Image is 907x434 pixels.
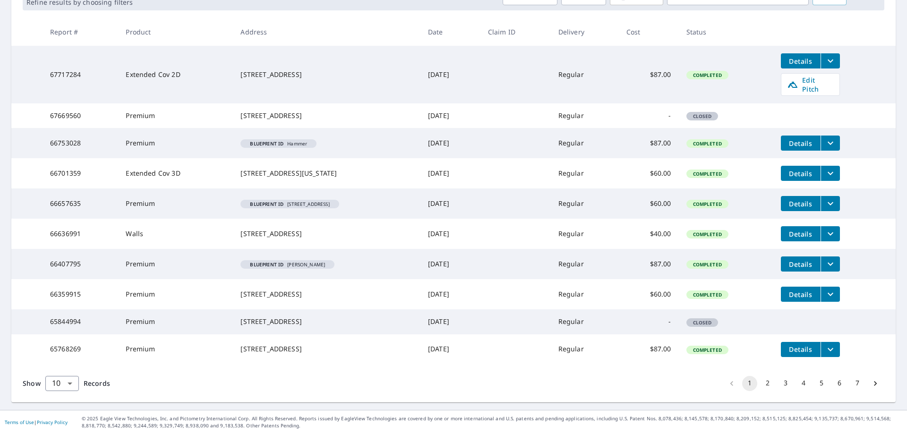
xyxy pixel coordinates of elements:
span: Details [787,169,815,178]
td: Premium [118,334,233,365]
td: [DATE] [420,334,480,365]
button: detailsBtn-66701359 [781,166,821,181]
td: 66657635 [43,188,118,219]
p: | [5,419,68,425]
button: Go to page 2 [760,376,775,391]
a: Edit Pitch [781,73,840,96]
nav: pagination navigation [723,376,884,391]
span: Details [787,230,815,238]
td: Premium [118,128,233,158]
div: [STREET_ADDRESS] [240,344,412,354]
button: filesDropdownBtn-66701359 [821,166,840,181]
td: [DATE] [420,128,480,158]
td: [DATE] [420,188,480,219]
div: [STREET_ADDRESS] [240,317,412,326]
td: Regular [551,219,619,249]
td: Regular [551,309,619,334]
td: Regular [551,158,619,188]
span: Show [23,379,41,388]
td: $87.00 [619,128,679,158]
button: detailsBtn-66657635 [781,196,821,211]
td: Regular [551,103,619,128]
td: - [619,103,679,128]
td: - [619,309,679,334]
div: [STREET_ADDRESS][US_STATE] [240,169,412,178]
td: $87.00 [619,334,679,365]
span: Completed [687,201,727,207]
td: Premium [118,188,233,219]
button: detailsBtn-66753028 [781,136,821,151]
td: $60.00 [619,279,679,309]
button: Go to page 4 [796,376,811,391]
button: Go to page 3 [778,376,793,391]
span: [PERSON_NAME] [244,262,331,267]
td: [DATE] [420,249,480,279]
span: Records [84,379,110,388]
a: Terms of Use [5,419,34,425]
div: [STREET_ADDRESS] [240,111,412,120]
td: Regular [551,279,619,309]
div: Show 10 records [45,376,79,391]
td: 66753028 [43,128,118,158]
span: Details [787,260,815,269]
td: $60.00 [619,188,679,219]
span: [STREET_ADDRESS] [244,202,335,206]
th: Cost [619,18,679,46]
span: Details [787,139,815,148]
span: Details [787,290,815,299]
span: Closed [687,319,718,326]
td: 66701359 [43,158,118,188]
button: filesDropdownBtn-66407795 [821,256,840,272]
span: Completed [687,170,727,177]
span: Completed [687,291,727,298]
button: Go to page 5 [814,376,829,391]
button: Go to page 6 [832,376,847,391]
td: 67717284 [43,46,118,103]
th: Product [118,18,233,46]
span: Details [787,199,815,208]
span: Completed [687,347,727,353]
button: filesDropdownBtn-66753028 [821,136,840,151]
div: [STREET_ADDRESS] [240,70,412,79]
em: Blueprint ID [250,202,283,206]
td: Premium [118,103,233,128]
td: 66636991 [43,219,118,249]
button: filesDropdownBtn-65768269 [821,342,840,357]
em: Blueprint ID [250,141,283,146]
button: detailsBtn-67717284 [781,53,821,68]
td: $87.00 [619,249,679,279]
span: Edit Pitch [787,76,834,94]
td: $40.00 [619,219,679,249]
em: Blueprint ID [250,262,283,267]
td: Regular [551,128,619,158]
td: $60.00 [619,158,679,188]
td: 65844994 [43,309,118,334]
th: Report # [43,18,118,46]
div: 10 [45,370,79,397]
td: Regular [551,334,619,365]
div: [STREET_ADDRESS] [240,229,412,238]
a: Privacy Policy [37,419,68,425]
td: Regular [551,188,619,219]
th: Date [420,18,480,46]
td: Extended Cov 3D [118,158,233,188]
td: [DATE] [420,219,480,249]
span: Closed [687,113,718,119]
span: Hammer [244,141,313,146]
th: Address [233,18,420,46]
td: 66359915 [43,279,118,309]
td: Premium [118,279,233,309]
div: [STREET_ADDRESS] [240,289,412,299]
td: Premium [118,249,233,279]
button: filesDropdownBtn-66657635 [821,196,840,211]
span: Details [787,57,815,66]
button: detailsBtn-66636991 [781,226,821,241]
button: filesDropdownBtn-66636991 [821,226,840,241]
button: Go to next page [868,376,883,391]
span: Completed [687,231,727,238]
span: Details [787,345,815,354]
span: Completed [687,72,727,78]
button: detailsBtn-66407795 [781,256,821,272]
td: Premium [118,309,233,334]
td: [DATE] [420,103,480,128]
